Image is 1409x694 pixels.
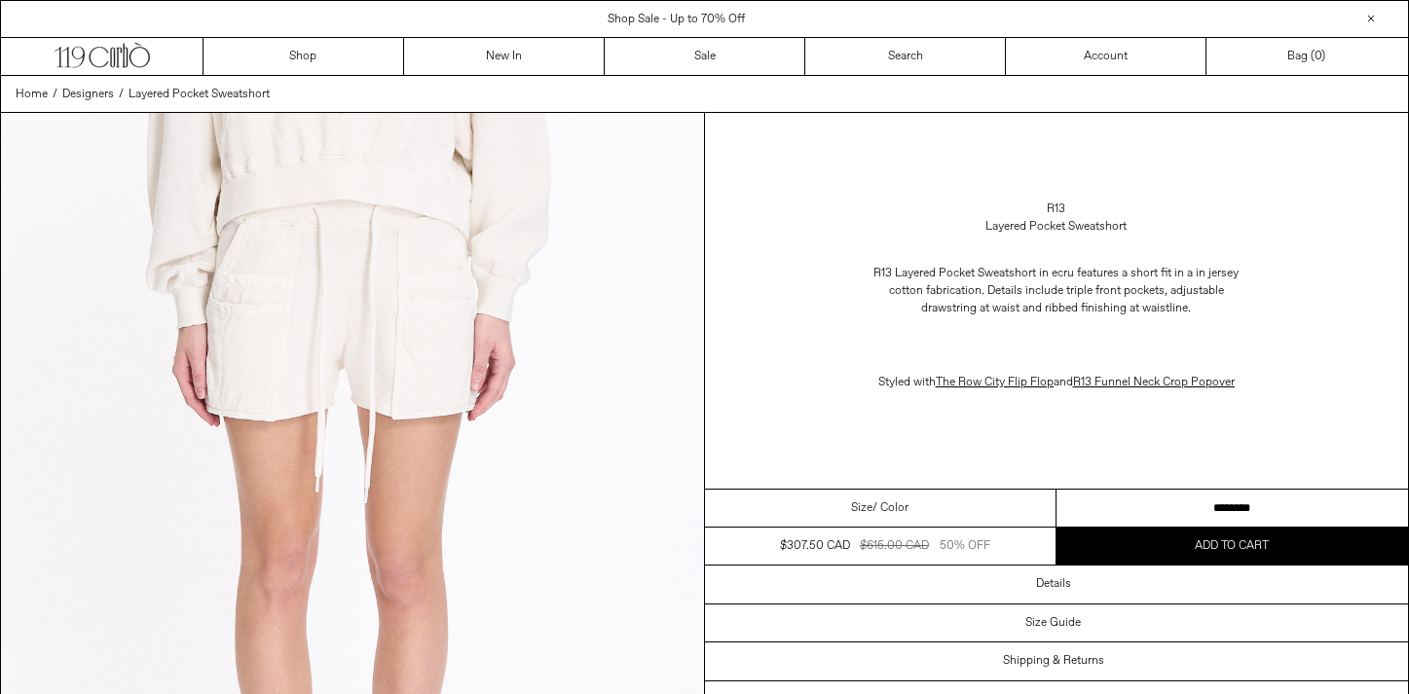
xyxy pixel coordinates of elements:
span: 0 [1315,49,1321,64]
h3: Details [1036,577,1071,591]
span: / [53,86,57,103]
span: / [119,86,124,103]
span: Add to cart [1195,538,1269,554]
span: Layered Pocket Sweatshort [129,87,270,102]
a: R13 Funnel Neck Crop Popover [1073,375,1235,390]
button: Add to cart [1057,528,1408,565]
a: New In [404,38,605,75]
a: Search [805,38,1006,75]
span: / Color [872,499,908,517]
div: 50% OFF [940,537,990,555]
div: Layered Pocket Sweatshort [985,218,1127,236]
a: Shop [204,38,404,75]
span: Home [16,87,48,102]
p: R13 Layered Pocket Sweatshort in ecru features a short fit in a in jersey cotton fabrication. Det... [862,255,1251,327]
a: Home [16,86,48,103]
span: ) [1315,48,1325,65]
span: Styled with and [878,375,1235,390]
a: Designers [62,86,114,103]
div: $615.00 CAD [860,537,929,555]
a: Shop Sale - Up to 70% Off [608,12,745,27]
h3: Shipping & Returns [1003,654,1104,668]
a: Account [1006,38,1206,75]
a: The Row City Flip Flop [936,375,1054,390]
a: Sale [605,38,805,75]
span: Size [851,499,872,517]
a: Layered Pocket Sweatshort [129,86,270,103]
span: Designers [62,87,114,102]
a: R13 [1047,201,1065,218]
div: $307.50 CAD [780,537,850,555]
a: Bag () [1206,38,1407,75]
h3: Size Guide [1025,616,1081,630]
